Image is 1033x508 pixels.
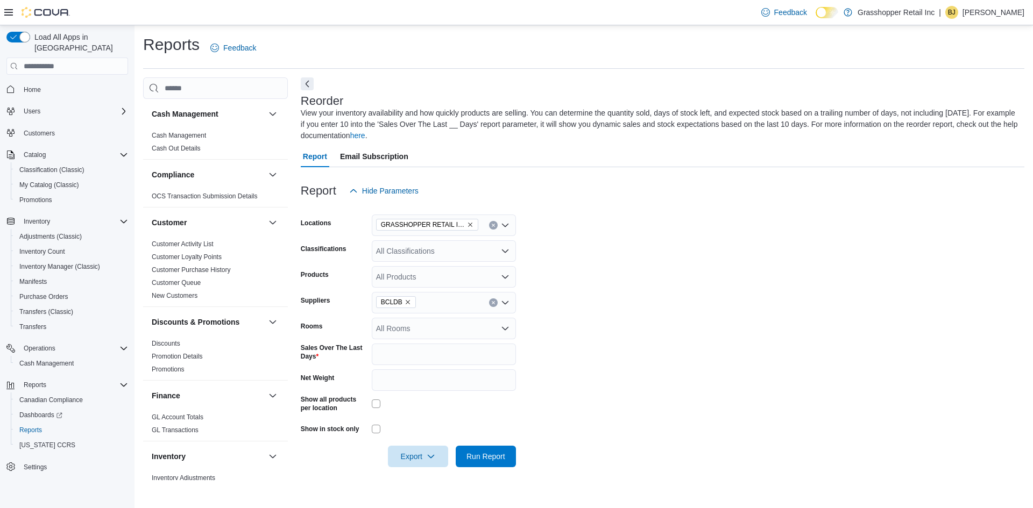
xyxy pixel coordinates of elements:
button: Finance [266,389,279,402]
button: Reports [2,377,132,392]
span: Discounts [152,339,180,348]
button: Open list of options [501,298,510,307]
span: Reports [24,381,46,389]
span: Transfers (Classic) [15,305,128,318]
span: Catalog [24,151,46,159]
p: [PERSON_NAME] [963,6,1024,19]
nav: Complex example [6,77,128,503]
button: Cash Management [152,109,264,119]
button: Inventory [152,451,264,462]
button: Transfers (Classic) [11,304,132,319]
button: Cash Management [11,356,132,371]
span: Reports [19,426,42,434]
p: | [939,6,941,19]
span: Promotions [19,196,52,204]
a: GL Transactions [152,426,199,434]
button: Users [19,105,45,118]
span: GRASSHOPPER RETAIL INC - Ospika [381,219,465,230]
span: Cash Management [19,359,74,368]
span: GRASSHOPPER RETAIL INC - Ospika [376,219,478,231]
h3: Finance [152,390,180,401]
span: Customers [24,129,55,138]
span: Operations [19,342,128,355]
button: Open list of options [501,247,510,255]
a: Manifests [15,275,51,288]
button: Remove GRASSHOPPER RETAIL INC - Ospika from selection in this group [467,221,473,228]
a: Cash Management [152,132,206,139]
span: Report [303,146,327,167]
button: Open list of options [501,273,510,281]
button: Inventory Count [11,244,132,259]
span: Hide Parameters [362,185,419,196]
h3: Report [301,184,336,197]
span: Cash Management [15,357,128,370]
span: BJ [948,6,956,19]
a: Home [19,83,45,96]
button: Open list of options [501,324,510,333]
span: Inventory Manager (Classic) [19,262,100,271]
label: Sales Over The Last Days [301,344,367,361]
span: Email Subscription [340,146,408,167]
button: Promotions [11,192,132,208]
span: Reports [19,378,128,391]
label: Suppliers [301,296,330,305]
a: Customer Activity List [152,240,214,248]
span: My Catalog (Classic) [19,181,79,189]
span: Adjustments (Classic) [19,232,82,241]
button: Reports [19,378,51,391]
button: Hide Parameters [345,180,423,202]
a: Promotions [152,366,185,373]
span: Manifests [19,277,47,286]
button: Settings [2,459,132,475]
span: BCLDB [381,297,402,307]
a: here [350,131,365,140]
button: Clear input [489,221,498,230]
button: Customer [266,216,279,229]
h3: Compliance [152,169,194,180]
label: Classifications [301,245,346,253]
button: Customer [152,217,264,228]
span: Manifests [15,275,128,288]
button: Operations [19,342,60,355]
button: Inventory [2,214,132,229]
span: Users [19,105,128,118]
span: Dark Mode [816,18,816,19]
a: Transfers (Classic) [15,305,77,318]
span: Promotion Details [152,352,203,361]
a: Feedback [206,37,260,59]
span: Inventory [24,217,50,226]
div: Barbara Jessome [945,6,958,19]
button: Inventory Manager (Classic) [11,259,132,274]
span: Inventory Count [15,245,128,258]
a: Transfers [15,320,51,333]
span: Home [19,82,128,96]
button: Next [301,77,314,90]
span: Users [24,107,40,116]
h3: Discounts & Promotions [152,317,239,327]
span: Inventory Manager (Classic) [15,260,128,273]
div: View your inventory availability and how quickly products are selling. You can determine the quan... [301,108,1019,141]
span: Run Report [466,451,505,462]
a: Inventory Manager (Classic) [15,260,104,273]
span: [US_STATE] CCRS [19,441,75,449]
a: Promotions [15,194,56,206]
button: Discounts & Promotions [266,316,279,328]
span: Settings [19,460,128,474]
span: Home [24,85,41,94]
h3: Reorder [301,95,343,108]
span: Inventory Count [19,247,65,256]
a: Customers [19,127,59,140]
span: Operations [24,344,55,353]
span: Settings [24,463,47,471]
a: New Customers [152,292,197,299]
label: Show in stock only [301,425,359,433]
p: Grasshopper Retail Inc [858,6,935,19]
button: Inventory [19,215,54,228]
span: Purchase Orders [19,292,68,301]
span: Classification (Classic) [15,163,128,176]
span: Adjustments (Classic) [15,230,128,243]
span: Catalog [19,148,128,161]
a: Customer Purchase History [152,266,231,274]
a: Dashboards [11,407,132,423]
